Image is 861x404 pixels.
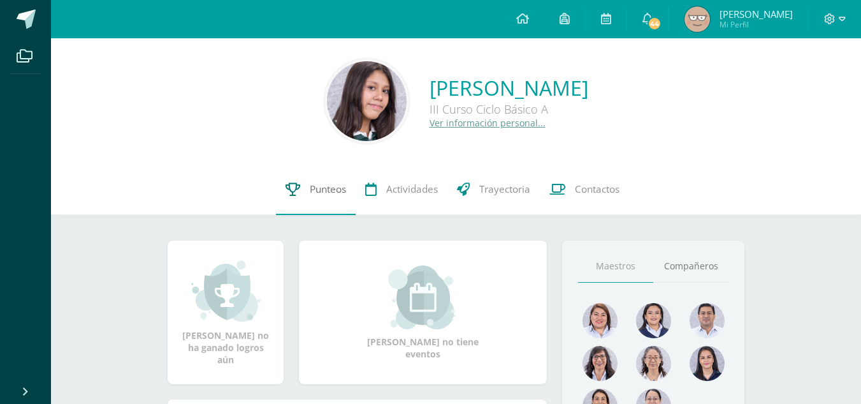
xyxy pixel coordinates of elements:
[684,6,710,32] img: 5ec471dfff4524e1748c7413bc86834f.png
[386,183,438,196] span: Actividades
[653,250,728,283] a: Compañeros
[648,17,662,31] span: 44
[180,259,271,366] div: [PERSON_NAME] no ha ganado logros aún
[690,303,725,338] img: 9a0812c6f881ddad7942b4244ed4a083.png
[276,164,356,215] a: Punteos
[430,74,588,101] a: [PERSON_NAME]
[359,266,487,360] div: [PERSON_NAME] no tiene eventos
[327,61,407,141] img: 899a70a443b693590b7c5c78fd1c903f.png
[720,8,793,20] span: [PERSON_NAME]
[479,183,530,196] span: Trayectoria
[356,164,447,215] a: Actividades
[310,183,346,196] span: Punteos
[575,183,619,196] span: Contactos
[582,303,618,338] img: 915cdc7588786fd8223dd02568f7fda0.png
[430,101,588,117] div: III Curso Ciclo Básico A
[636,303,671,338] img: 38f1825733c6dbe04eae57747697107f.png
[690,346,725,381] img: 6bc5668d4199ea03c0854e21131151f7.png
[636,346,671,381] img: 0e5799bef7dad198813e0c5f14ac62f9.png
[388,266,458,329] img: event_small.png
[540,164,629,215] a: Contactos
[191,259,261,323] img: achievement_small.png
[430,117,546,129] a: Ver información personal...
[582,346,618,381] img: e4c60777b6b4805822e873edbf202705.png
[578,250,653,283] a: Maestros
[720,19,793,30] span: Mi Perfil
[447,164,540,215] a: Trayectoria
